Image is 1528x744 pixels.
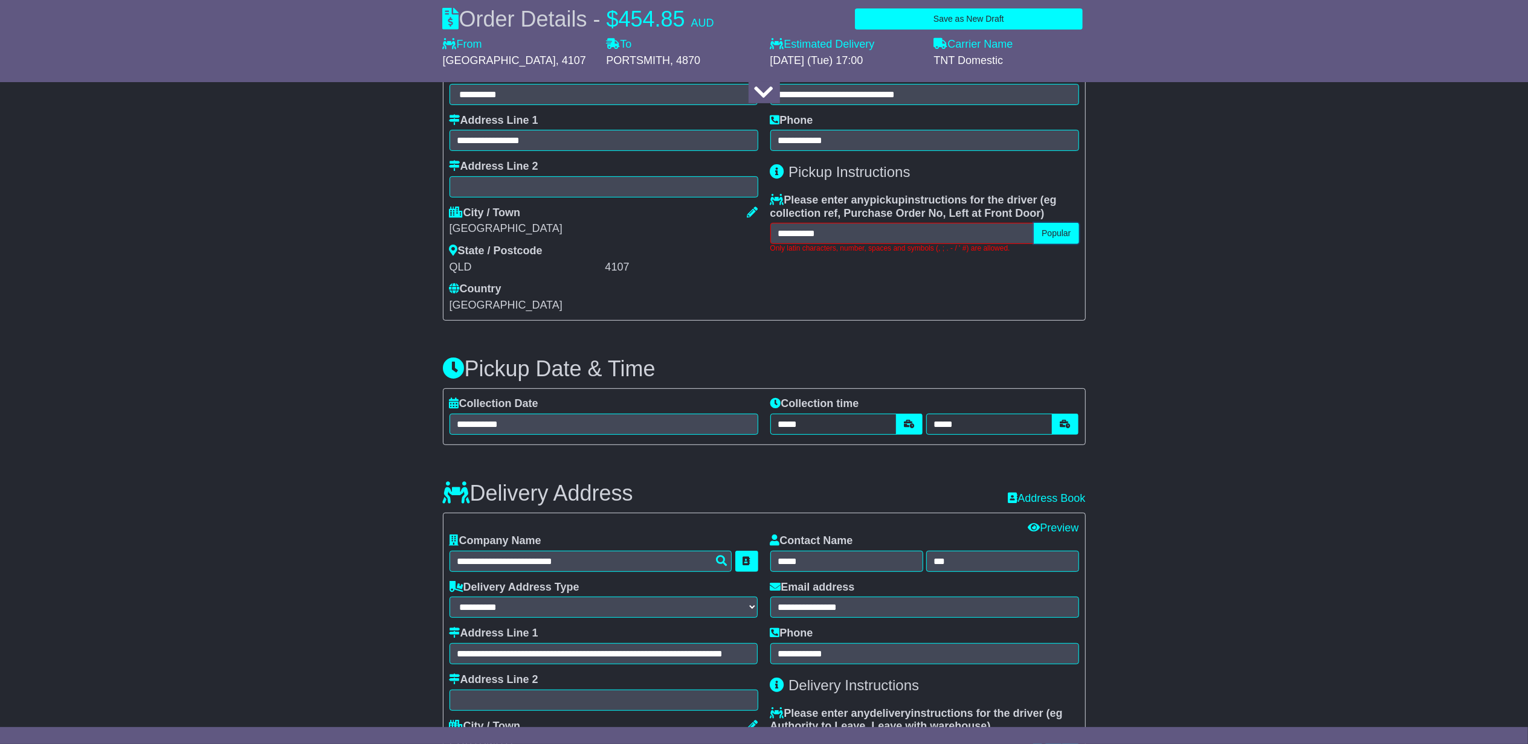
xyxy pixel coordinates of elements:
span: eg Authority to Leave, Leave with warehouse [770,707,1063,733]
h3: Delivery Address [443,481,633,505]
span: AUD [691,17,714,29]
label: Address Line 2 [450,673,538,687]
a: Preview [1028,522,1078,534]
label: Collection time [770,397,859,411]
label: Please enter any instructions for the driver ( ) [770,194,1079,220]
label: Carrier Name [934,38,1013,51]
label: State / Postcode [450,245,543,258]
label: City / Town [450,207,521,220]
label: Contact Name [770,534,853,548]
span: delivery [870,707,911,719]
div: 4107 [605,261,758,274]
label: City / Town [450,720,521,733]
div: QLD [450,261,602,274]
div: TNT Domestic [934,54,1086,68]
label: Address Line 2 [450,160,538,173]
div: Order Details - [443,6,714,32]
span: , 4870 [670,54,700,66]
span: [GEOGRAPHIC_DATA] [450,299,563,311]
label: Country [450,283,501,296]
span: 454.85 [619,7,685,31]
label: Collection Date [450,397,538,411]
label: Phone [770,627,813,640]
span: Pickup Instructions [788,164,910,180]
span: eg collection ref, Purchase Order No, Left at Front Door [770,194,1057,219]
label: Address Line 1 [450,114,538,127]
h3: Pickup Date & Time [443,357,1086,381]
span: , 4107 [556,54,586,66]
button: Popular [1034,223,1078,244]
div: Only latin characters, number, spaces and symbols (, ; . - / ' #) are allowed. [770,244,1079,252]
span: [GEOGRAPHIC_DATA] [443,54,556,66]
label: Phone [770,114,813,127]
a: Address Book [1008,492,1085,504]
button: Save as New Draft [855,8,1082,30]
span: pickup [870,194,905,206]
label: From [443,38,482,51]
span: $ [607,7,619,31]
label: Estimated Delivery [770,38,922,51]
div: [GEOGRAPHIC_DATA] [450,222,758,236]
span: PORTSMITH [607,54,671,66]
label: Delivery Address Type [450,581,579,594]
div: [DATE] (Tue) 17:00 [770,54,922,68]
label: Please enter any instructions for the driver ( ) [770,707,1079,733]
label: To [607,38,632,51]
span: Delivery Instructions [788,677,919,693]
label: Company Name [450,534,541,548]
label: Email address [770,581,855,594]
label: Address Line 1 [450,627,538,640]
